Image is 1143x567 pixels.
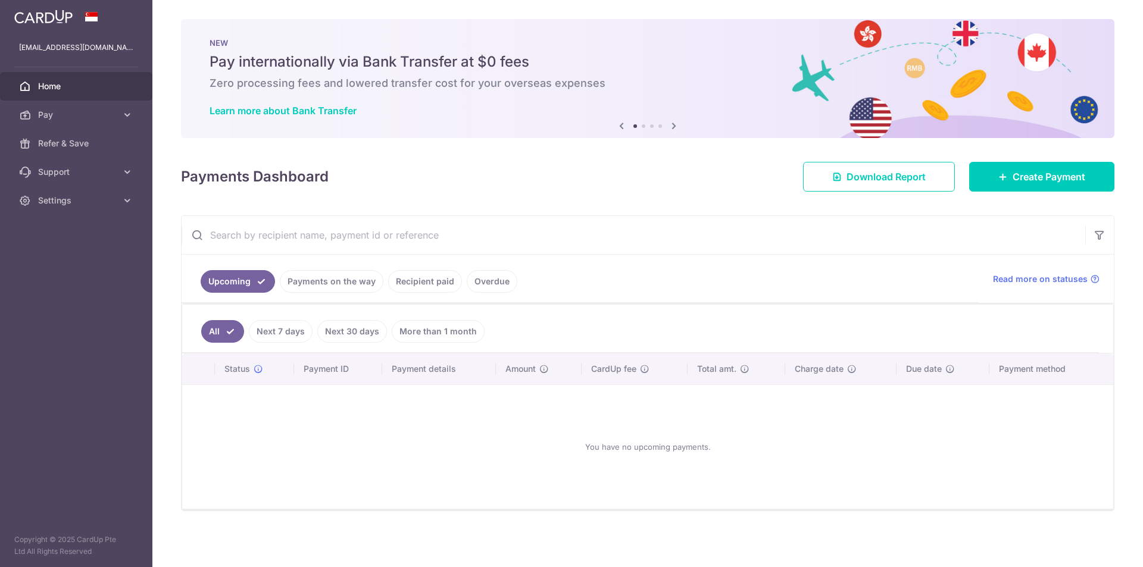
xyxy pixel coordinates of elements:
a: Recipient paid [388,270,462,293]
h6: Zero processing fees and lowered transfer cost for your overseas expenses [210,76,1086,90]
span: Support [38,166,117,178]
p: NEW [210,38,1086,48]
h4: Payments Dashboard [181,166,329,187]
span: Due date [906,363,942,375]
input: Search by recipient name, payment id or reference [182,216,1085,254]
a: Next 7 days [249,320,313,343]
a: Next 30 days [317,320,387,343]
a: Download Report [803,162,955,192]
span: Amount [505,363,536,375]
div: You have no upcoming payments. [196,394,1099,499]
img: Bank transfer banner [181,19,1114,138]
span: Settings [38,195,117,206]
a: Payments on the way [280,270,383,293]
span: Download Report [847,170,926,184]
span: Status [224,363,250,375]
span: Charge date [795,363,844,375]
a: Create Payment [969,162,1114,192]
span: Read more on statuses [993,273,1088,285]
th: Payment method [989,353,1113,384]
p: [EMAIL_ADDRESS][DOMAIN_NAME] [19,42,133,54]
span: Create Payment [1013,170,1085,184]
h5: Pay internationally via Bank Transfer at $0 fees [210,52,1086,71]
th: Payment details [382,353,496,384]
span: Home [38,80,117,92]
th: Payment ID [294,353,382,384]
span: CardUp fee [591,363,636,375]
span: Pay [38,109,117,121]
a: Overdue [467,270,517,293]
img: CardUp [14,10,73,24]
a: Learn more about Bank Transfer [210,105,357,117]
a: Upcoming [201,270,275,293]
a: Read more on statuses [993,273,1100,285]
span: Total amt. [697,363,736,375]
a: More than 1 month [392,320,485,343]
a: All [201,320,244,343]
span: Refer & Save [38,137,117,149]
